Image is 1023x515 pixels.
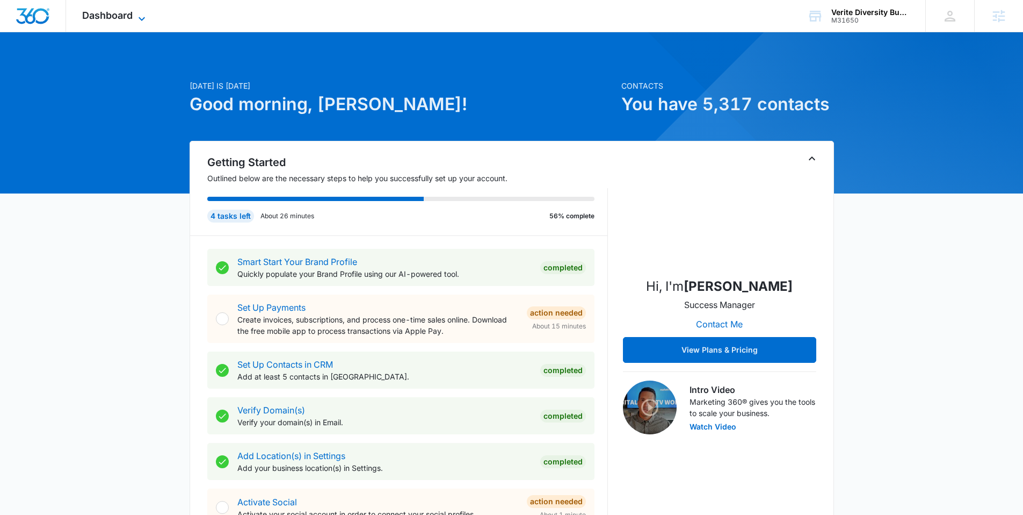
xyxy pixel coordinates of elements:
button: View Plans & Pricing [623,337,816,363]
p: Add your business location(s) in Settings. [237,462,532,474]
div: account id [831,17,910,24]
strong: [PERSON_NAME] [684,278,793,294]
p: Quickly populate your Brand Profile using our AI-powered tool. [237,268,532,280]
p: About 26 minutes [260,211,314,221]
button: Toggle Collapse [806,152,818,165]
div: Completed [540,455,586,468]
div: Completed [540,364,586,377]
button: Watch Video [690,423,736,431]
p: 56% complete [549,211,594,221]
a: Add Location(s) in Settings [237,450,345,461]
img: Claudia Flores [666,161,773,268]
div: Action Needed [527,495,586,508]
div: 4 tasks left [207,210,254,223]
a: Set Up Payments [237,302,306,313]
p: Hi, I'm [646,277,793,296]
button: Contact Me [685,311,753,337]
span: Dashboard [82,10,133,21]
p: Marketing 360® gives you the tools to scale your business. [690,396,816,419]
a: Activate Social [237,497,297,507]
a: Set Up Contacts in CRM [237,359,333,370]
h1: You have 5,317 contacts [621,91,834,117]
div: Action Needed [527,306,586,319]
img: Intro Video [623,381,677,434]
p: [DATE] is [DATE] [190,80,615,91]
a: Verify Domain(s) [237,405,305,416]
p: Success Manager [684,298,755,311]
div: Completed [540,261,586,274]
h3: Intro Video [690,383,816,396]
p: Verify your domain(s) in Email. [237,417,532,428]
h1: Good morning, [PERSON_NAME]! [190,91,615,117]
div: Completed [540,410,586,423]
div: account name [831,8,910,17]
a: Smart Start Your Brand Profile [237,256,357,267]
p: Outlined below are the necessary steps to help you successfully set up your account. [207,173,608,184]
span: About 15 minutes [532,321,586,331]
p: Add at least 5 contacts in [GEOGRAPHIC_DATA]. [237,371,532,382]
p: Create invoices, subscriptions, and process one-time sales online. Download the free mobile app t... [237,314,518,337]
p: Contacts [621,80,834,91]
h2: Getting Started [207,154,608,170]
